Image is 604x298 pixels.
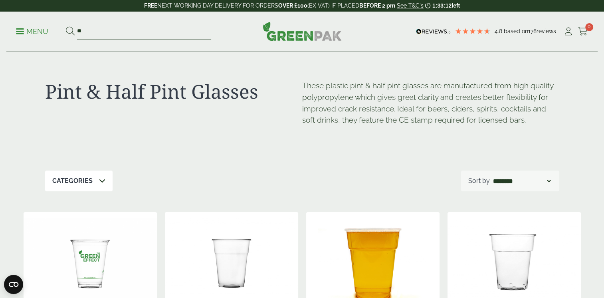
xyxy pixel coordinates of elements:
p: Menu [16,27,48,36]
strong: BEFORE 2 pm [359,2,395,9]
span: 0 [585,23,593,31]
strong: OVER £100 [278,2,307,9]
i: My Account [563,28,573,36]
select: Shop order [491,176,552,186]
p: These plastic pint & half pint glasses are manufactured from high quality polypropylene which giv... [302,80,559,126]
img: GreenPak Supplies [263,22,342,41]
span: 4.8 [495,28,504,34]
img: REVIEWS.io [416,29,451,34]
span: left [452,2,460,9]
i: Cart [578,28,588,36]
span: Based on [504,28,528,34]
a: Menu [16,27,48,35]
button: Open CMP widget [4,275,23,294]
p: Categories [52,176,93,186]
h1: Pint & Half Pint Glasses [45,80,302,103]
strong: FREE [144,2,157,9]
span: reviews [537,28,556,34]
span: 178 [528,28,537,34]
div: 4.78 Stars [455,28,491,35]
a: See T&C's [397,2,424,9]
p: Sort by [468,176,490,186]
a: 0 [578,26,588,38]
span: 1:33:12 [432,2,452,9]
